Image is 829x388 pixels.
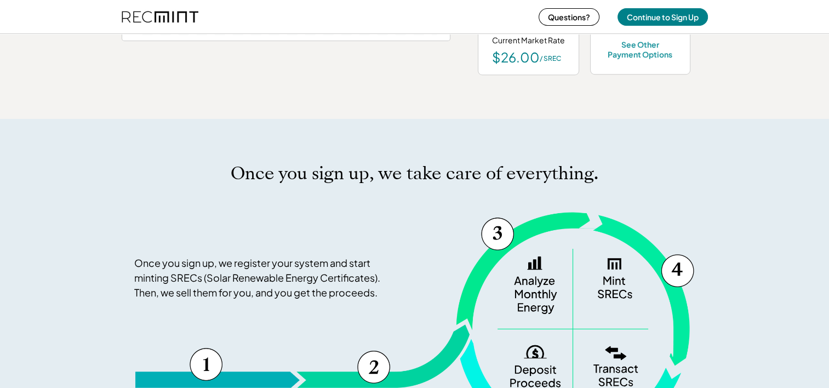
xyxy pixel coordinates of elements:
[492,35,565,46] div: Current Market Rate
[492,50,540,64] div: $26.00
[539,8,599,26] button: Questions?
[540,54,561,64] div: / SREC
[604,39,676,59] div: See Other Payment Options
[134,255,395,300] div: Once you sign up, we register your system and start minting SRECs (Solar Renewable Energy Certifi...
[618,8,708,26] button: Continue to Sign Up
[231,163,598,184] h1: Once you sign up, we take care of everything.
[122,2,198,31] img: recmint-logotype%403x%20%281%29.jpeg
